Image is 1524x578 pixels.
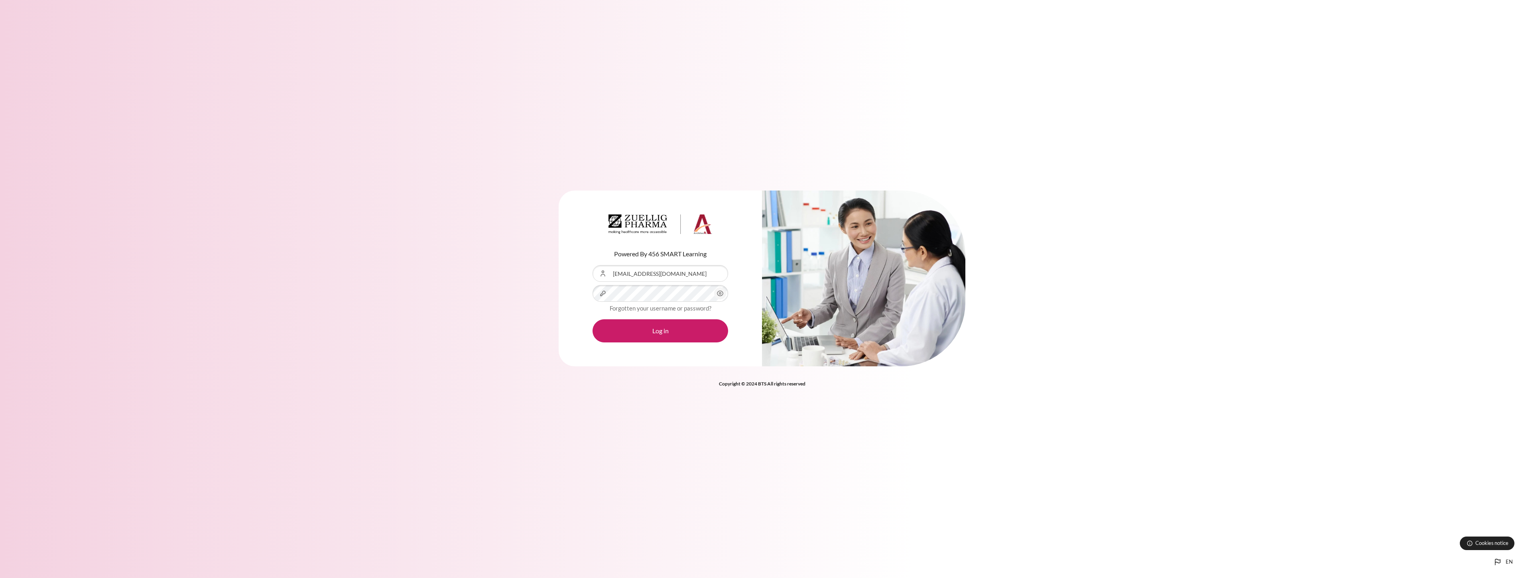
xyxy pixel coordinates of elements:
[608,214,712,238] a: Architeck
[593,249,728,259] p: Powered By 456 SMART Learning
[593,265,728,282] input: Username or Email Address
[608,214,712,234] img: Architeck
[719,381,805,387] strong: Copyright © 2024 BTS All rights reserved
[1490,554,1516,570] button: Languages
[1506,558,1513,566] span: en
[610,305,711,312] a: Forgotten your username or password?
[1460,537,1514,550] button: Cookies notice
[593,319,728,342] button: Log in
[1475,539,1508,547] span: Cookies notice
